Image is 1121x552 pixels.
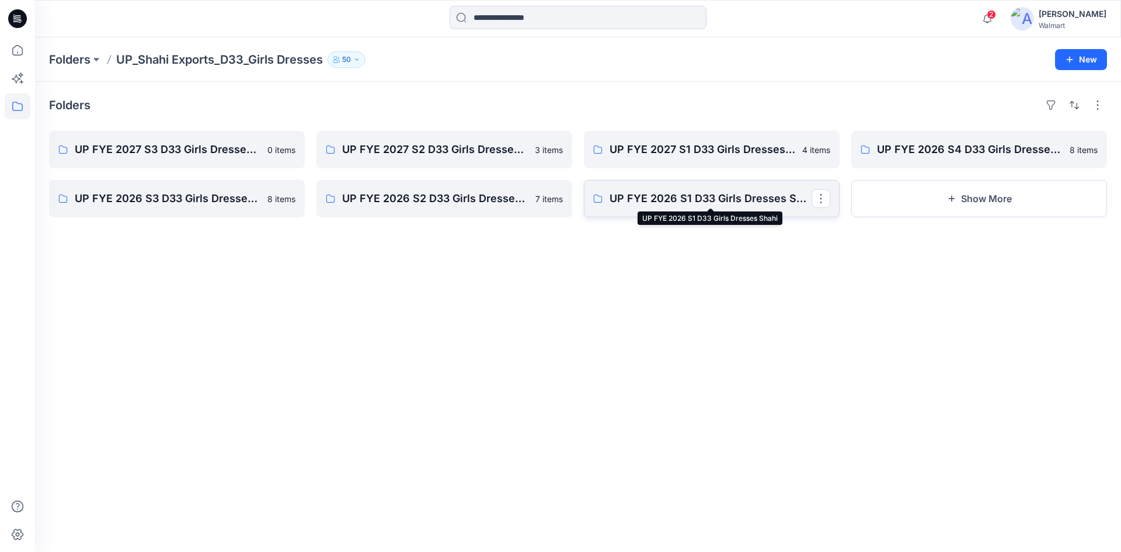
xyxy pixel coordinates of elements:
[49,131,305,168] a: UP FYE 2027 S3 D33 Girls Dresses Shahi0 items
[584,131,840,168] a: UP FYE 2027 S1 D33 Girls Dresses Shahi4 items
[584,180,840,217] a: UP FYE 2026 S1 D33 Girls Dresses Shahi
[342,53,351,66] p: 50
[316,131,572,168] a: UP FYE 2027 S2 D33 Girls Dresses Shahi3 items
[75,190,260,207] p: UP FYE 2026 S3 D33 Girls Dresses Shahi
[1070,144,1098,156] p: 8 items
[851,180,1107,217] button: Show More
[342,190,528,207] p: UP FYE 2026 S2 D33 Girls Dresses Shahi
[1011,7,1034,30] img: avatar
[328,51,365,68] button: 50
[1039,7,1106,21] div: [PERSON_NAME]
[75,141,260,158] p: UP FYE 2027 S3 D33 Girls Dresses Shahi
[49,98,90,112] h4: Folders
[535,193,563,205] p: 7 items
[877,141,1063,158] p: UP FYE 2026 S4 D33 Girls Dresses Shahi
[1039,21,1106,30] div: Walmart
[851,131,1107,168] a: UP FYE 2026 S4 D33 Girls Dresses Shahi8 items
[802,144,830,156] p: 4 items
[610,141,795,158] p: UP FYE 2027 S1 D33 Girls Dresses Shahi
[267,144,295,156] p: 0 items
[342,141,528,158] p: UP FYE 2027 S2 D33 Girls Dresses Shahi
[49,180,305,217] a: UP FYE 2026 S3 D33 Girls Dresses Shahi8 items
[535,144,563,156] p: 3 items
[316,180,572,217] a: UP FYE 2026 S2 D33 Girls Dresses Shahi7 items
[1055,49,1107,70] button: New
[116,51,323,68] p: UP_Shahi Exports_D33_Girls Dresses
[987,10,996,19] span: 2
[610,190,812,207] p: UP FYE 2026 S1 D33 Girls Dresses Shahi
[49,51,90,68] a: Folders
[267,193,295,205] p: 8 items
